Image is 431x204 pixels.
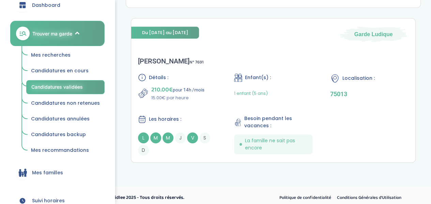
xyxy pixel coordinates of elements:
[151,85,204,94] p: pour 14h /mois
[244,115,312,129] span: Besoin pendant les vacances :
[26,128,105,141] a: Candidatures backup
[26,49,105,62] a: Mes recherches
[31,115,90,122] span: Candidatures annulées
[32,2,60,9] span: Dashboard
[335,193,404,202] a: Conditions Générales d’Utilisation
[277,193,334,202] a: Politique de confidentialité
[26,113,105,126] a: Candidatures annulées
[149,74,168,81] span: Détails :
[330,90,409,98] p: 75013
[187,132,198,143] span: V
[31,52,71,58] span: Mes recherches
[31,147,89,154] span: Mes recommandations
[32,30,72,37] span: Trouver ma garde
[10,21,105,46] a: Trouver ma garde
[175,132,186,143] span: J
[245,74,271,81] span: Enfant(s) :
[138,132,149,143] span: L
[151,85,173,94] span: 210.00€
[26,97,105,110] a: Candidatures non retenues
[138,57,204,65] div: [PERSON_NAME]
[342,75,375,82] span: Localisation :
[108,194,245,201] p: © Kidlee 2025 - Tous droits réservés.
[151,94,204,101] p: 15.00€ par heure
[31,100,100,106] span: Candidatures non retenues
[32,169,63,176] span: Mes familles
[189,59,204,66] span: N° 7691
[31,131,86,138] span: Candidatures backup
[149,116,181,123] span: Les horaires :
[10,160,105,185] a: Mes familles
[26,80,105,94] a: Candidatures validées
[31,84,83,90] span: Candidatures validées
[26,144,105,157] a: Mes recommandations
[150,132,161,143] span: M
[245,137,307,151] span: La famille ne sait pas encore
[131,27,199,39] span: Du [DATE] au [DATE]
[31,67,89,74] span: Candidatures en cours
[199,132,210,143] span: S
[138,145,149,156] span: D
[26,64,105,77] a: Candidatures en cours
[234,90,268,97] span: 1 enfant (5 ans)
[354,30,393,38] span: Garde Ludique
[163,132,173,143] span: M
